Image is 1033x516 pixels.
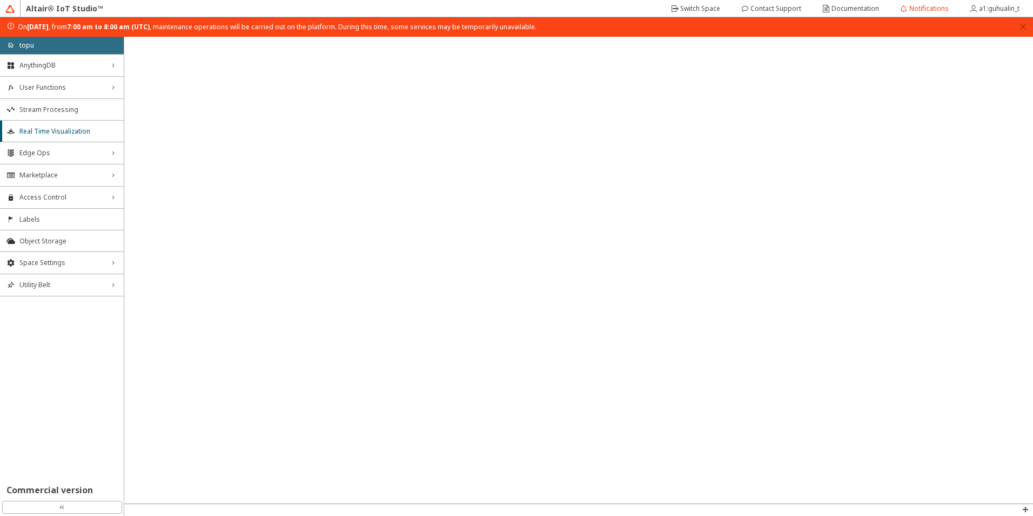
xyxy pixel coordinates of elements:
span: close [1019,23,1027,30]
span: AnythingDB [19,61,104,70]
strong: [DATE] [27,22,49,31]
span: User Functions [19,83,104,92]
p: topu [19,41,34,50]
span: Labels [19,215,117,224]
span: Utility Belt [19,281,104,289]
span: Real Time Visualization [19,127,117,136]
span: Object Storage [19,237,117,246]
iframe: Real Time Visualization [124,37,1033,504]
span: Space Settings [19,259,104,267]
span: Edge Ops [19,149,104,157]
span: On , from , maintenance operations will be carried out on the platform. During this time, some se... [18,23,536,31]
span: Marketplace [19,171,104,180]
span: Stream Processing [19,105,117,114]
strong: 7:00 am to 8:00 am (UTC) [67,22,150,31]
span: Access Control [19,193,104,202]
button: close [1019,23,1027,31]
